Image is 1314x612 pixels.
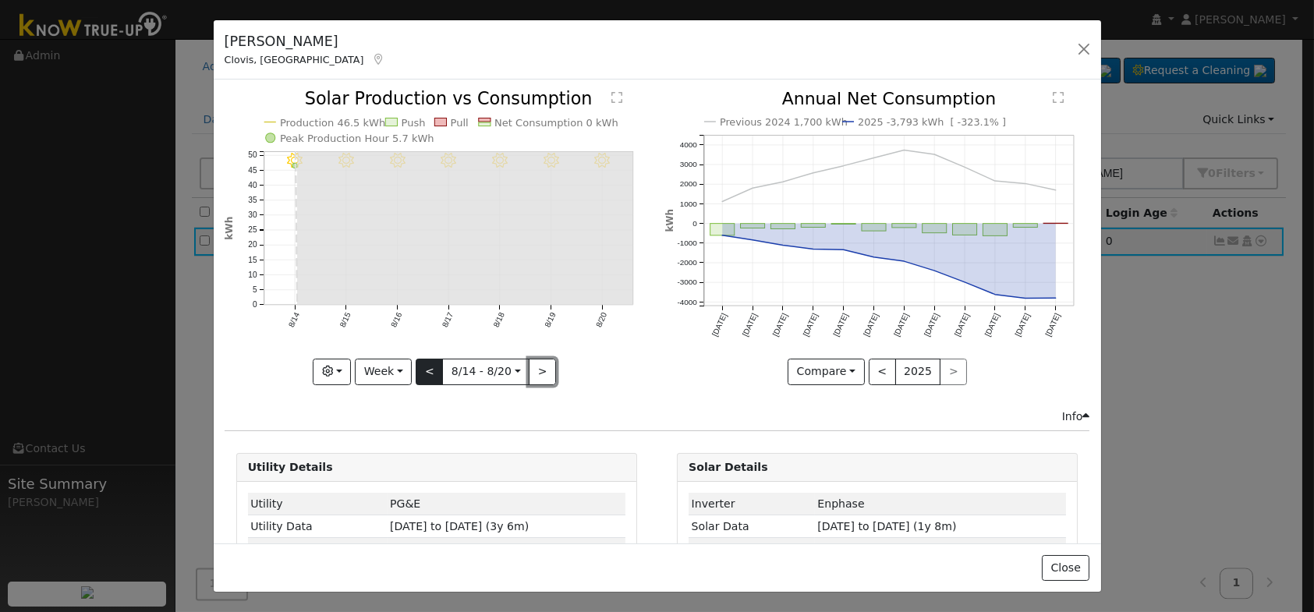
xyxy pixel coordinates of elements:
rect: onclick="" [710,224,735,235]
text:  [1053,91,1064,104]
td: Utility [248,493,388,515]
rect: onclick="" [862,224,886,232]
span: [DATE] [817,543,855,555]
button: Close [1042,555,1089,582]
circle: onclick="" [719,199,725,205]
text: kWh [224,217,235,240]
circle: onclick="" [810,246,816,253]
circle: onclick="" [292,164,297,168]
span: ID: 4724734, authorized: 02/29/24 [817,497,864,510]
text: kWh [664,209,675,232]
rect: onclick="" [741,224,765,228]
text: 3000 [680,161,698,169]
span: F [390,543,452,555]
circle: onclick="" [901,259,908,265]
text: 50 [248,151,257,160]
span: ID: 13783207, authorized: 02/28/24 [390,497,420,510]
i: 8/14 - Clear [287,153,303,168]
circle: onclick="" [932,151,938,157]
div: Info [1062,409,1090,425]
text: 8/18 [491,311,505,329]
text: [DATE] [983,312,1001,338]
circle: onclick="" [1022,295,1029,302]
circle: onclick="" [992,179,998,185]
span: Clovis, [GEOGRAPHIC_DATA] [225,54,364,65]
td: Solar Data [689,515,815,538]
text: 8/16 [389,311,403,329]
td: PTO Date [689,538,815,561]
td: Inverter [689,493,815,515]
text: 1000 [680,200,698,208]
text: [DATE] [741,312,759,338]
text: 8/17 [441,311,455,329]
circle: onclick="" [932,268,938,274]
rect: onclick="" [831,224,855,225]
circle: onclick="" [780,242,786,249]
text: -3000 [677,278,697,287]
button: 2025 [895,359,941,385]
strong: Solar Details [689,461,767,473]
text: [DATE] [802,312,820,338]
text: 25 [248,226,257,235]
text: 0 [252,301,257,310]
text: [DATE] [1014,312,1032,338]
circle: onclick="" [962,164,968,171]
button: < [416,359,443,385]
text: 8/20 [594,311,608,329]
circle: onclick="" [749,237,756,243]
circle: onclick="" [1053,187,1059,193]
text: Annual Net Consumption [782,89,997,108]
text: 4000 [680,141,698,150]
circle: onclick="" [1022,181,1029,187]
circle: onclick="" [841,163,847,169]
text: 2025 -3,793 kWh [ -323.1% ] [858,116,1006,128]
text: -2000 [677,259,697,267]
rect: onclick="" [801,224,825,228]
circle: onclick="" [962,279,968,285]
span: [DATE] to [DATE] (3y 6m) [390,520,529,532]
text: -1000 [677,239,697,248]
text: 45 [248,166,257,175]
text: 2000 [680,180,698,189]
text: 30 [248,211,257,220]
text: Production 46.5 kWh [280,117,385,129]
text: [DATE] [923,312,940,338]
text: [DATE] [771,312,789,338]
text: Pull [450,117,468,129]
text: 8/19 [543,311,557,329]
circle: onclick="" [871,155,877,161]
text: -4000 [677,298,697,306]
button: < [869,359,896,385]
td: Utility Data [248,515,388,538]
button: 8/14 - 8/20 [442,359,529,385]
rect: onclick="" [953,224,977,235]
text: 40 [248,181,257,189]
rect: onclick="" [923,224,947,233]
circle: onclick="" [749,186,756,192]
text: [DATE] [862,312,880,338]
button: > [529,359,556,385]
circle: onclick="" [841,247,847,253]
strong: Utility Details [248,461,333,473]
rect: onclick="" [1014,224,1038,228]
text: Previous 2024 1,700 kWh [720,116,848,128]
text: [DATE] [892,312,910,338]
circle: onclick="" [719,232,725,239]
button: Week [355,359,412,385]
h5: [PERSON_NAME] [225,31,385,51]
text: 35 [248,196,257,204]
text: [DATE] [710,312,728,338]
td: Rate Schedule [248,538,388,561]
text: 8/14 [286,311,300,329]
text: Peak Production Hour 5.7 kWh [280,133,434,144]
circle: onclick="" [810,170,816,176]
rect: onclick="" [771,224,795,229]
circle: onclick="" [992,292,998,298]
circle: onclick="" [901,147,908,154]
text: Net Consumption 0 kWh [494,117,618,129]
text: 8/15 [338,311,352,329]
text: Push [401,117,425,129]
text: 10 [248,271,257,279]
text: 20 [248,241,257,249]
text: 0 [692,219,697,228]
